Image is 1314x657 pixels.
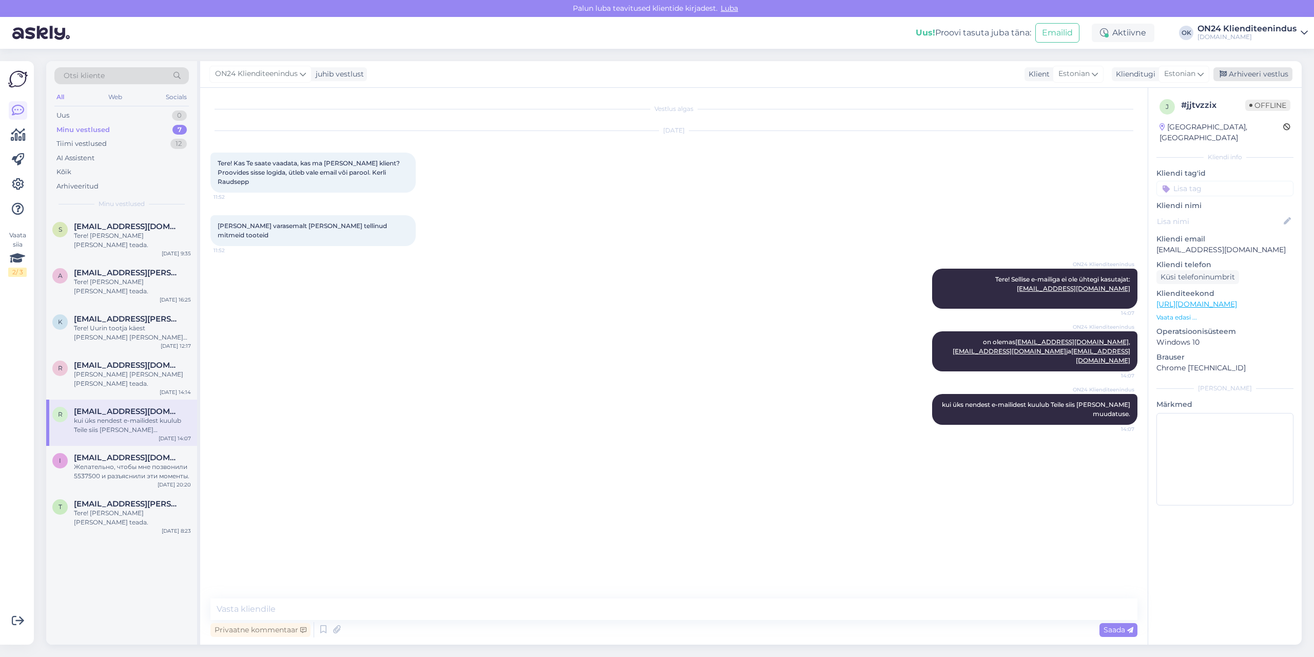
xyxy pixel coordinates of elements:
[74,407,181,416] span: raudseppkerli@gmail.com
[74,453,181,462] span: irinake61@mail.ru
[172,125,187,135] div: 7
[1213,67,1292,81] div: Arhiveeri vestlus
[1166,103,1169,110] span: j
[58,272,63,279] span: a
[1073,323,1134,331] span: ON24 Klienditeenindus
[1197,33,1297,41] div: [DOMAIN_NAME]
[1157,216,1282,227] input: Lisa nimi
[1197,25,1308,41] a: ON24 Klienditeenindus[DOMAIN_NAME]
[1156,288,1293,299] p: Klienditeekond
[74,509,191,527] div: Tere! [PERSON_NAME] [PERSON_NAME] teada.
[210,623,311,637] div: Privaatne kommentaar
[942,401,1132,418] span: kui üks nendest e-mailidest kuulub Teile siis [PERSON_NAME] muudatuse.
[161,342,191,350] div: [DATE] 12:17
[1096,425,1134,433] span: 14:07
[58,318,63,326] span: k
[58,410,63,418] span: r
[74,499,181,509] span: tomberg.kristina@gmail.com
[56,153,94,163] div: AI Assistent
[54,90,66,104] div: All
[56,181,99,192] div: Arhiveeritud
[8,69,28,89] img: Askly Logo
[1071,347,1130,364] a: [EMAIL_ADDRESS][DOMAIN_NAME]
[1156,299,1237,309] a: [URL][DOMAIN_NAME]
[1096,372,1134,380] span: 14:07
[59,503,62,511] span: t
[59,457,61,464] span: i
[1035,23,1079,43] button: Emailid
[99,199,145,209] span: Minu vestlused
[74,222,181,231] span: sandraleisson@gmail.com
[106,90,124,104] div: Web
[1096,309,1134,317] span: 14:07
[1156,270,1239,284] div: Küsi telefoninumbrit
[59,226,62,233] span: s
[164,90,189,104] div: Socials
[214,247,252,254] span: 11:52
[718,4,741,13] span: Luba
[160,296,191,304] div: [DATE] 16:25
[160,388,191,396] div: [DATE] 14:14
[1156,153,1293,162] div: Kliendi info
[1181,99,1245,111] div: # jjtvzzix
[210,126,1137,135] div: [DATE]
[74,370,191,388] div: [PERSON_NAME] [PERSON_NAME] [PERSON_NAME] teada.
[1156,234,1293,245] p: Kliendi email
[1017,285,1130,292] a: [EMAIL_ADDRESS][DOMAIN_NAME]
[159,435,191,442] div: [DATE] 14:07
[210,104,1137,114] div: Vestlus algas
[58,364,63,372] span: r
[1104,625,1133,634] span: Saada
[1156,352,1293,363] p: Brauser
[64,70,105,81] span: Otsi kliente
[1015,338,1129,346] a: [EMAIL_ADDRESS][DOMAIN_NAME]
[1156,200,1293,211] p: Kliendi nimi
[162,250,191,257] div: [DATE] 9:35
[1112,69,1155,80] div: Klienditugi
[74,416,191,435] div: kui üks nendest e-mailidest kuulub Teile siis [PERSON_NAME] muudatuse.
[1156,384,1293,393] div: [PERSON_NAME]
[162,527,191,535] div: [DATE] 8:23
[56,110,69,121] div: Uus
[1156,313,1293,322] p: Vaata edasi ...
[953,338,1130,364] span: on olemas , ja
[1073,386,1134,393] span: ON24 Klienditeenindus
[1156,326,1293,337] p: Operatsioonisüsteem
[1073,260,1134,268] span: ON24 Klienditeenindus
[1156,337,1293,348] p: Windows 10
[1156,399,1293,410] p: Märkmed
[74,462,191,481] div: Желательно, чтобы мне позвонили 5537500 и разъяснили эти моменты.
[218,222,389,239] span: [PERSON_NAME] varasemalt [PERSON_NAME] tellinud mitmeid tooteid
[312,69,364,80] div: juhib vestlust
[1164,68,1195,80] span: Estonian
[995,275,1130,292] span: Tere! Sellise e-mailiga ei ole ühtegi kasutajat:
[172,110,187,121] div: 0
[74,324,191,342] div: Tere! Uurin tootja käest [PERSON_NAME] [PERSON_NAME] saabub vastus.
[1197,25,1297,33] div: ON24 Klienditeenindus
[1058,68,1090,80] span: Estonian
[56,167,71,177] div: Kõik
[1245,100,1290,111] span: Offline
[214,193,252,201] span: 11:52
[1025,69,1050,80] div: Klient
[1160,122,1283,143] div: [GEOGRAPHIC_DATA], [GEOGRAPHIC_DATA]
[74,314,181,324] span: kaisa.berg@mail.ee
[1156,363,1293,373] p: Chrome [TECHNICAL_ID]
[158,481,191,489] div: [DATE] 20:20
[170,139,187,149] div: 12
[916,28,935,37] b: Uus!
[1156,181,1293,196] input: Lisa tag
[218,159,401,185] span: Tere! Kas Te saate vaadata, kas ma [PERSON_NAME] klient? Proovides sisse logida, ütleb vale email...
[8,268,27,277] div: 2 / 3
[74,361,181,370] span: reetosar07@gmail.com
[1156,245,1293,255] p: [EMAIL_ADDRESS][DOMAIN_NAME]
[74,277,191,296] div: Tere! [PERSON_NAME] [PERSON_NAME] teada.
[8,231,27,277] div: Vaata siia
[74,231,191,250] div: Tere! [PERSON_NAME] [PERSON_NAME] teada.
[953,347,1066,355] a: [EMAIL_ADDRESS][DOMAIN_NAME]
[1179,26,1193,40] div: OK
[56,139,107,149] div: Tiimi vestlused
[215,68,298,80] span: ON24 Klienditeenindus
[1156,259,1293,270] p: Kliendi telefon
[56,125,110,135] div: Minu vestlused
